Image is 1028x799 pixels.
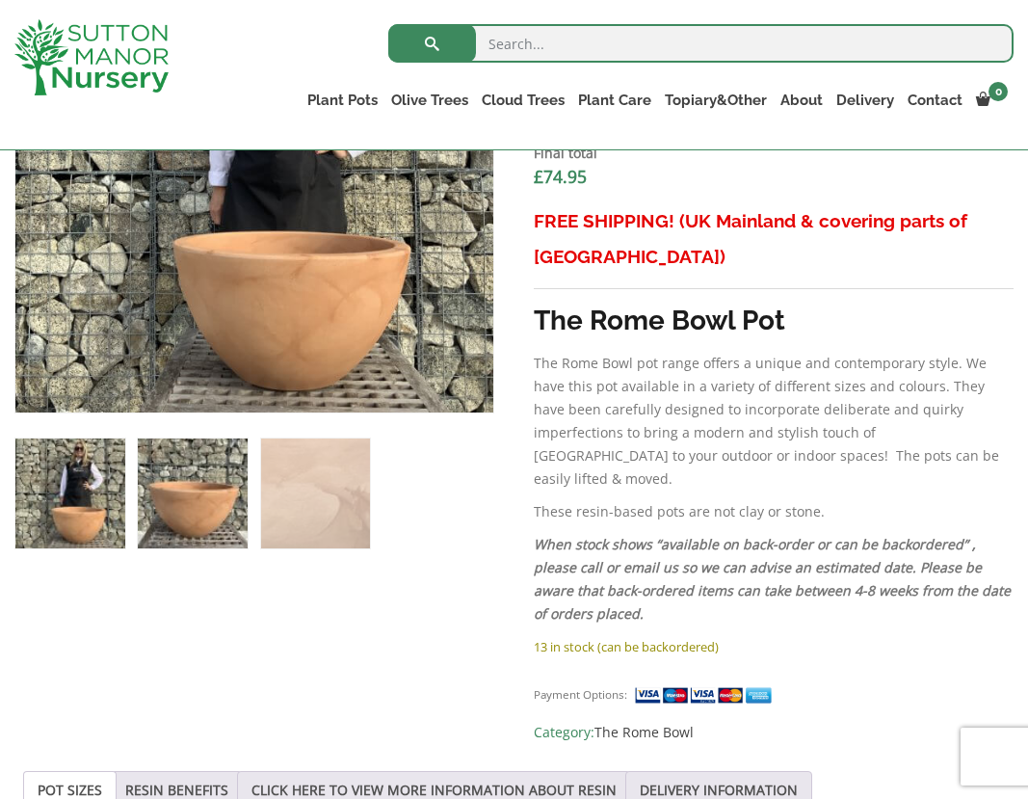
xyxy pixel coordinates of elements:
[138,439,248,548] img: The Rome Bowl Pot Colour Terracotta - Image 2
[534,142,1014,165] dt: Final total
[534,721,1014,744] span: Category:
[534,500,1014,523] p: These resin-based pots are not clay or stone.
[988,82,1008,101] span: 0
[534,687,627,702] small: Payment Options:
[534,203,1014,275] h3: FREE SHIPPING! (UK Mainland & covering parts of [GEOGRAPHIC_DATA])
[384,87,475,114] a: Olive Trees
[830,87,901,114] a: Delivery
[388,24,1014,63] input: Search...
[475,87,571,114] a: Cloud Trees
[658,87,774,114] a: Topiary&Other
[969,87,1014,114] a: 0
[901,87,969,114] a: Contact
[571,87,658,114] a: Plant Care
[534,165,543,188] span: £
[534,305,785,336] strong: The Rome Bowl Pot
[534,535,1011,623] em: When stock shows “available on back-order or can be backordered” , please call or email us so we ...
[534,352,1014,491] p: The Rome Bowl pot range offers a unique and contemporary style. We have this pot available in a v...
[14,19,169,95] img: logo
[774,87,830,114] a: About
[261,439,371,548] img: The Rome Bowl Pot Colour Terracotta - Image 3
[301,87,384,114] a: Plant Pots
[534,635,1014,658] p: 13 in stock (can be backordered)
[594,723,694,741] a: The Rome Bowl
[634,685,778,706] img: payment supported
[15,439,125,548] img: The Rome Bowl Pot Colour Terracotta
[534,165,587,188] bdi: 74.95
